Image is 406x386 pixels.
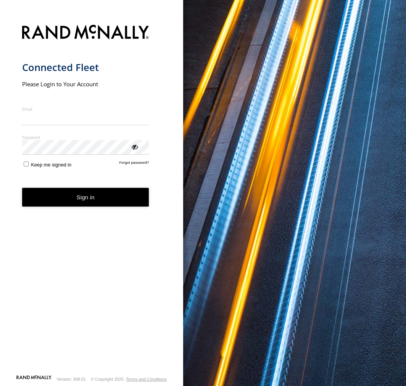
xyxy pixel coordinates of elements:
a: Terms and Conditions [126,377,167,381]
label: Password [22,134,149,140]
form: main [22,20,161,375]
h1: Connected Fleet [22,61,149,74]
span: Keep me signed in [31,162,71,168]
div: © Copyright 2025 - [91,377,167,381]
img: Rand McNally [22,23,149,43]
a: Forgot password? [119,160,149,168]
input: Keep me signed in [24,162,29,166]
label: Email [22,106,149,112]
a: Visit our Website [16,375,52,383]
div: Version: 308.01 [57,377,86,381]
button: Sign in [22,188,149,207]
h2: Please Login to Your Account [22,80,149,88]
div: ViewPassword [130,143,138,150]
